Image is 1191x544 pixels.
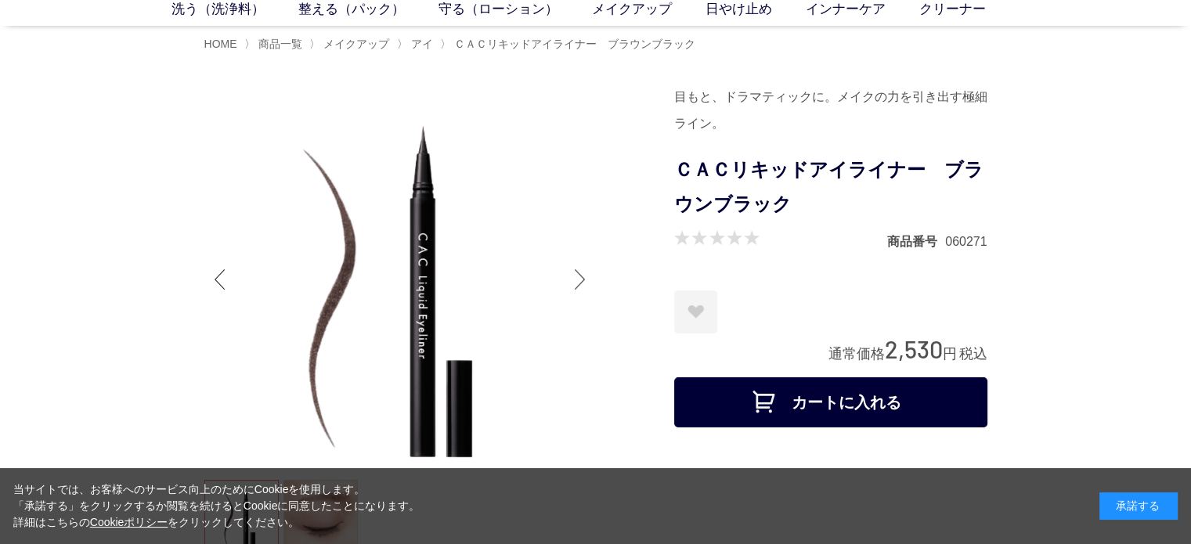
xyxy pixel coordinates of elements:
[204,38,237,50] a: HOME
[13,481,420,531] div: 当サイトでは、お客様へのサービス向上のためにCookieを使用します。 「承諾する」をクリックするか閲覧を続けるとCookieに同意したことになります。 詳細はこちらの をクリックしてください。
[440,37,699,52] li: 〉
[945,233,987,250] dd: 060271
[565,248,596,311] div: Next slide
[887,233,945,250] dt: 商品番号
[244,37,306,52] li: 〉
[454,38,695,50] span: ＣＡＣリキッドアイライナー ブラウンブラック
[674,84,987,137] div: 目もと、ドラマティックに。メイクの力を引き出す極細ライン。
[885,334,943,363] span: 2,530
[309,37,393,52] li: 〉
[204,248,236,311] div: Previous slide
[959,346,987,362] span: 税込
[255,38,302,50] a: 商品一覧
[943,346,957,362] span: 円
[323,38,389,50] span: メイクアップ
[397,37,437,52] li: 〉
[674,290,717,333] a: お気に入りに登録する
[408,38,433,50] a: アイ
[451,38,695,50] a: ＣＡＣリキッドアイライナー ブラウンブラック
[674,377,987,427] button: カートに入れる
[828,346,885,362] span: 通常価格
[204,84,596,475] img: ＣＡＣリキッドアイライナー ブラウンブラック ブラウンブラック
[258,38,302,50] span: 商品一覧
[320,38,389,50] a: メイクアップ
[90,516,168,528] a: Cookieポリシー
[1099,492,1178,520] div: 承諾する
[674,153,987,223] h1: ＣＡＣリキッドアイライナー ブラウンブラック
[411,38,433,50] span: アイ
